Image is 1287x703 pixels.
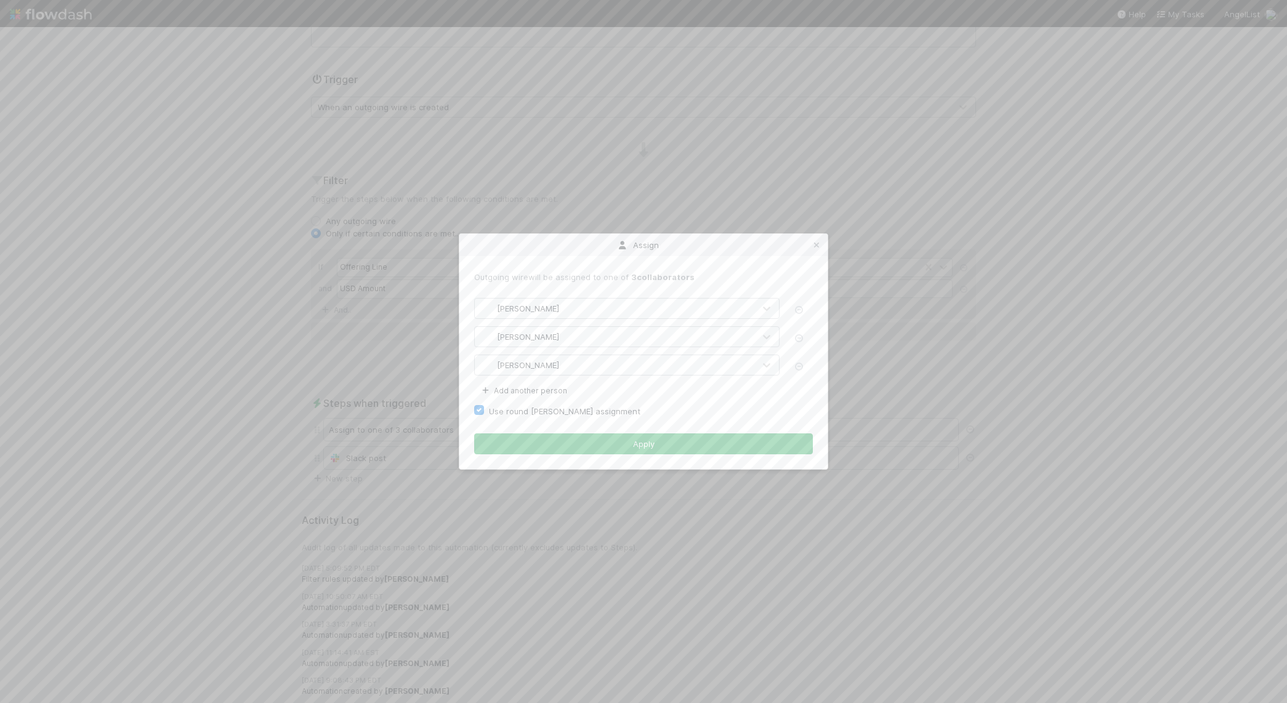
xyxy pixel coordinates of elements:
[459,234,828,256] div: Assign
[474,271,813,283] div: Outgoing wire will be assigned to one of
[481,359,493,371] img: avatar_31a23b92-6f17-4cd3-bc91-ece30a602713.png
[474,433,813,454] button: Apply
[481,331,493,343] img: avatar_ec9c1780-91d7-48bb-898e-5f40cebd5ff8.png
[497,332,559,342] span: [PERSON_NAME]
[497,360,559,370] span: [PERSON_NAME]
[497,303,559,313] span: [PERSON_NAME]
[474,383,572,399] button: Add another person
[481,302,493,315] img: avatar_ef15843f-6fde-4057-917e-3fb236f438ca.png
[631,272,695,282] span: 3 collaborators
[489,404,640,419] label: Use round [PERSON_NAME] assignment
